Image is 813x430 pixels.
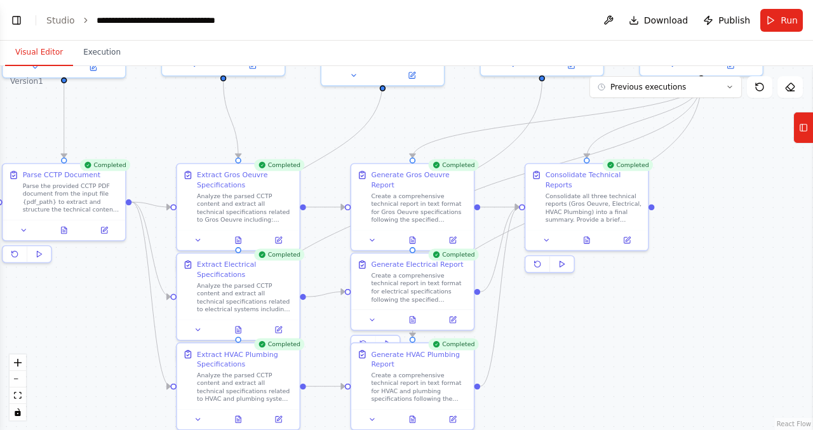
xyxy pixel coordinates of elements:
[46,14,215,27] nav: breadcrumb
[436,234,470,246] button: Open in side panel
[480,202,519,212] g: Edge from f142546b-edcd-4f3b-aa09-61fb558bff1b to f9bf67e6-b0c8-40be-b434-5117b81c282c
[10,387,26,404] button: fit view
[197,170,293,190] div: Extract Gros Oeuvre Specifications
[371,170,467,190] div: Generate Gros Oeuvre Report
[610,234,644,246] button: Open in side panel
[10,354,26,420] div: React Flow controls
[23,182,119,213] div: Parse the provided CCTP PDF document from the input file {pdf_path} to extract and structure the ...
[371,349,467,369] div: Generate HVAC Plumbing Report
[10,76,43,86] div: Version 1
[176,253,300,367] div: CompletedExtract Electrical SpecificationsAnalyze the parsed CCTP content and extract all technic...
[306,381,345,391] g: Edge from 4d97718c-a4b9-43a7-b06b-bdd86b511e0a to b92701b8-9169-4e53-957d-10537790503c
[218,81,243,158] g: Edge from d2dbec7f-8a63-4005-a0f9-4e492a534544 to fd3566ca-06f9-469a-b055-07c1cb9e8566
[391,413,433,426] button: View output
[217,413,259,426] button: View output
[233,81,547,337] g: Edge from 7c2e00c8-e4d2-4c9c-82aa-8bf692c15790 to 4d97718c-a4b9-43a7-b06b-bdd86b511e0a
[197,260,293,279] div: Extract Electrical Specifications
[566,234,608,246] button: View output
[23,170,100,180] div: Parse CCTP Document
[131,197,170,212] g: Edge from 088176d9-da63-4120-ab26-7980a84d32c3 to fd3566ca-06f9-469a-b055-07c1cb9e8566
[546,192,642,224] div: Consolidate all three technical reports (Gros Oeuvre, Electrical, HVAC Plumbing) into a final sum...
[254,339,305,351] div: Completed
[698,9,755,32] button: Publish
[261,324,295,336] button: Open in side panel
[197,281,293,313] div: Analyze the parsed CCTP content and extract all technical specifications related to electrical sy...
[59,83,69,158] g: Edge from 16f4f44e-7978-4442-a7c2-0e651f7dd653 to 088176d9-da63-4120-ab26-7980a84d32c3
[589,76,742,98] button: Previous executions
[5,39,73,66] button: Visual Editor
[624,9,694,32] button: Download
[371,272,467,304] div: Create a comprehensive technical report in text format for electrical specifications following th...
[261,234,295,246] button: Open in side panel
[428,339,479,351] div: Completed
[391,234,433,246] button: View output
[254,159,305,171] div: Completed
[582,81,706,158] g: Edge from db8ff9e4-b5b5-43f2-9b68-ce4c457ec585 to f9bf67e6-b0c8-40be-b434-5117b81c282c
[131,197,170,391] g: Edge from 088176d9-da63-4120-ab26-7980a84d32c3 to 4d97718c-a4b9-43a7-b06b-bdd86b511e0a
[254,248,305,260] div: Completed
[371,260,463,270] div: Generate Electrical Report
[73,39,131,66] button: Execution
[224,60,281,72] button: Open in side panel
[10,404,26,420] button: toggle interactivity
[644,14,689,27] span: Download
[43,224,85,236] button: View output
[777,420,811,427] a: React Flow attribution
[371,192,467,224] div: Create a comprehensive technical report in text format for Gros Oeuvre specifications following t...
[384,69,440,81] button: Open in side panel
[525,163,649,278] div: CompletedConsolidate Technical ReportsConsolidate all three technical reports (Gros Oeuvre, Elect...
[603,159,654,171] div: Completed
[197,349,293,369] div: Extract HVAC Plumbing Specifications
[543,60,600,72] button: Open in side panel
[197,371,293,403] div: Analyze the parsed CCTP content and extract all technical specifications related to HVAC and plum...
[10,371,26,387] button: zoom out
[436,413,470,426] button: Open in side panel
[217,234,259,246] button: View output
[436,314,470,326] button: Open in side panel
[176,163,300,278] div: CompletedExtract Gros Oeuvre SpecificationsAnalyze the parsed CCTP content and extract all techni...
[781,14,798,27] span: Run
[350,163,474,278] div: CompletedGenerate Gros Oeuvre ReportCreate a comprehensive technical report in text format for Gr...
[371,371,467,403] div: Create a comprehensive technical report in text format for HVAC and plumbing specifications follo...
[760,9,803,32] button: Run
[261,413,295,426] button: Open in side panel
[546,170,642,190] div: Consolidate Technical Reports
[217,324,259,336] button: View output
[306,286,345,302] g: Edge from 0bf58001-2966-4748-90ed-6ed96257c10f to 7b099ad1-8f7b-4c19-a8ef-af9f5fd26824
[233,81,387,247] g: Edge from 0971033a-57f1-4023-8dc0-34d695d5a5bd to 0bf58001-2966-4748-90ed-6ed96257c10f
[8,11,25,29] button: Show left sidebar
[10,354,26,371] button: zoom in
[428,159,479,171] div: Completed
[480,202,519,297] g: Edge from 7b099ad1-8f7b-4c19-a8ef-af9f5fd26824 to f9bf67e6-b0c8-40be-b434-5117b81c282c
[702,60,759,72] button: Open in side panel
[87,224,121,236] button: Open in side panel
[65,62,121,74] button: Open in side panel
[428,248,479,260] div: Completed
[131,197,170,302] g: Edge from 088176d9-da63-4120-ab26-7980a84d32c3 to 0bf58001-2966-4748-90ed-6ed96257c10f
[408,81,706,158] g: Edge from db8ff9e4-b5b5-43f2-9b68-ce4c457ec585 to f142546b-edcd-4f3b-aa09-61fb558bff1b
[480,202,519,391] g: Edge from b92701b8-9169-4e53-957d-10537790503c to f9bf67e6-b0c8-40be-b434-5117b81c282c
[2,163,126,267] div: CompletedParse CCTP DocumentParse the provided CCTP PDF document from the input file {pdf_path} t...
[306,202,345,212] g: Edge from fd3566ca-06f9-469a-b055-07c1cb9e8566 to f142546b-edcd-4f3b-aa09-61fb558bff1b
[718,14,750,27] span: Publish
[610,82,686,92] span: Previous executions
[46,15,75,25] a: Studio
[79,159,130,171] div: Completed
[391,314,433,326] button: View output
[350,253,474,357] div: CompletedGenerate Electrical ReportCreate a comprehensive technical report in text format for ele...
[197,192,293,224] div: Analyze the parsed CCTP content and extract all technical specifications related to Gros Oeuvre i...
